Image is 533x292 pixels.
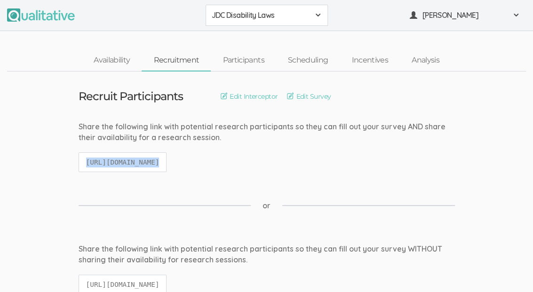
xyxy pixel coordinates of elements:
span: or [263,200,270,211]
iframe: Chat Widget [486,247,533,292]
a: Incentives [340,50,400,71]
code: [URL][DOMAIN_NAME] [79,152,167,173]
a: Analysis [400,50,451,71]
button: [PERSON_NAME] [404,5,526,26]
button: JDC Disability Laws [206,5,328,26]
a: Edit Interceptor [221,91,278,102]
a: Availability [82,50,142,71]
a: Recruitment [142,50,211,71]
img: Qualitative [7,8,75,22]
div: Share the following link with potential research participants so they can fill out your survey AN... [79,121,455,143]
span: JDC Disability Laws [212,10,310,21]
div: Share the following link with potential research participants so they can fill out your survey WI... [79,244,455,265]
span: [PERSON_NAME] [422,10,507,21]
a: Scheduling [276,50,340,71]
h3: Recruit Participants [79,90,183,103]
a: Participants [211,50,276,71]
a: Edit Survey [287,91,331,102]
